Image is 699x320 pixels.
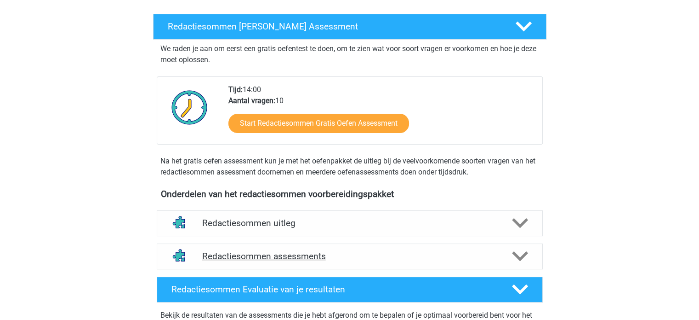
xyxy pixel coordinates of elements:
a: Start Redactiesommen Gratis Oefen Assessment [228,114,409,133]
b: Aantal vragen: [228,96,275,105]
a: assessments Redactiesommen assessments [153,244,546,269]
h4: Redactiesommen [PERSON_NAME] Assessment [168,21,500,32]
a: Redactiesommen Evaluatie van je resultaten [153,277,546,303]
h4: Redactiesommen Evaluatie van je resultaten [171,284,497,295]
img: Klok [166,84,213,130]
p: We raden je aan om eerst een gratis oefentest te doen, om te zien wat voor soort vragen er voorko... [160,43,539,65]
b: Tijd: [228,85,243,94]
h4: Redactiesommen assessments [202,251,497,262]
h4: Redactiesommen uitleg [202,218,497,228]
h4: Onderdelen van het redactiesommen voorbereidingspakket [161,189,539,199]
div: 14:00 10 [222,84,542,144]
img: redactiesommen uitleg [168,211,192,235]
div: Na het gratis oefen assessment kun je met het oefenpakket de uitleg bij de veelvoorkomende soorte... [157,156,543,178]
a: uitleg Redactiesommen uitleg [153,210,546,236]
a: Redactiesommen [PERSON_NAME] Assessment [149,14,550,40]
img: redactiesommen assessments [168,244,192,268]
